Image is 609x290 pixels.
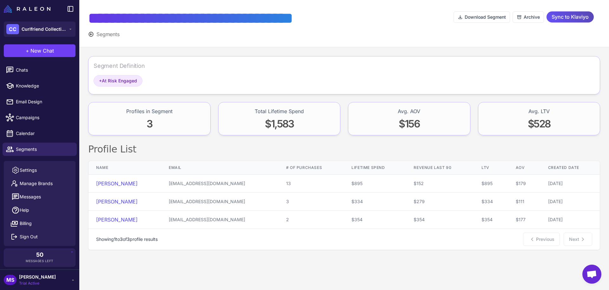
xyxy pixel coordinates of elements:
[508,211,540,229] td: $177
[6,203,73,217] a: Help
[96,236,158,243] p: Showing to of profile results
[99,78,102,83] span: +
[523,233,560,246] button: Previous
[26,47,29,55] span: +
[16,82,72,89] span: Knowledge
[552,11,589,23] span: Sync to Klaviyo
[88,30,120,38] button: Segments
[406,175,474,193] td: $152
[3,127,77,140] a: Calendar
[161,161,278,175] th: Email
[147,118,152,130] span: 3
[22,26,66,33] span: Curlfriend Collective
[161,211,278,229] td: [EMAIL_ADDRESS][DOMAIN_NAME]
[127,236,130,242] span: 3
[278,175,344,193] td: 13
[564,233,592,246] button: Next
[120,236,123,242] span: 3
[6,24,19,34] div: CC
[3,95,77,108] a: Email Design
[161,193,278,211] td: [EMAIL_ADDRESS][DOMAIN_NAME]
[16,98,72,105] span: Email Design
[16,130,72,137] span: Calendar
[19,274,56,280] span: [PERSON_NAME]
[99,77,137,84] span: At Risk Engaged
[20,167,37,174] span: Settings
[126,107,173,115] div: Profiles in Segment
[474,211,508,229] td: $354
[114,236,116,242] span: 1
[255,107,304,115] div: Total Lifetime Spend
[26,259,54,263] span: Messages Left
[6,190,73,203] button: Messages
[3,158,77,172] a: Analytics
[508,193,540,211] td: $111
[278,161,344,175] th: # of Purchases
[94,61,145,70] div: Segment Definition
[406,161,474,175] th: Revenue Last 90
[399,118,419,130] span: $156
[20,193,41,200] span: Messages
[4,5,50,13] img: Raleon Logo
[540,193,600,211] td: [DATE]
[508,161,540,175] th: AOV
[3,79,77,93] a: Knowledge
[398,107,420,115] div: Avg. AOV
[88,161,161,175] th: Name
[540,161,600,175] th: Created Date
[96,198,138,205] a: [PERSON_NAME]
[474,175,508,193] td: $895
[88,143,600,156] h2: Profile List
[344,193,406,211] td: $334
[278,211,344,229] td: 2
[540,211,600,229] td: [DATE]
[344,175,406,193] td: $895
[16,146,72,153] span: Segments
[582,265,601,284] div: Open chat
[406,211,474,229] td: $354
[161,175,278,193] td: [EMAIL_ADDRESS][DOMAIN_NAME]
[88,229,600,250] nav: Pagination
[474,193,508,211] td: $334
[528,118,550,130] span: $528
[344,211,406,229] td: $354
[474,161,508,175] th: LTV
[508,175,540,193] td: $179
[19,280,56,286] span: Trial Active
[6,230,73,243] button: Sign Out
[20,233,38,240] span: Sign Out
[528,107,550,115] div: Avg. LTV
[20,180,53,187] span: Manage Brands
[30,47,54,55] span: New Chat
[540,175,600,193] td: [DATE]
[20,207,29,214] span: Help
[36,252,43,258] span: 50
[20,220,32,227] span: Billing
[16,114,72,121] span: Campaigns
[278,193,344,211] td: 3
[265,118,294,130] span: $1,583
[454,11,510,23] button: Download Segment
[3,143,77,156] a: Segments
[4,275,16,285] div: MS
[3,111,77,124] a: Campaigns
[96,216,138,223] a: [PERSON_NAME]
[406,193,474,211] td: $279
[16,67,72,74] span: Chats
[4,22,75,37] button: CCCurlfriend Collective
[4,44,75,57] button: +New Chat
[513,11,544,23] button: Archive
[96,180,138,187] a: [PERSON_NAME]
[4,5,53,13] a: Raleon Logo
[3,63,77,77] a: Chats
[344,161,406,175] th: Lifetime Spend
[96,30,120,38] span: Segments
